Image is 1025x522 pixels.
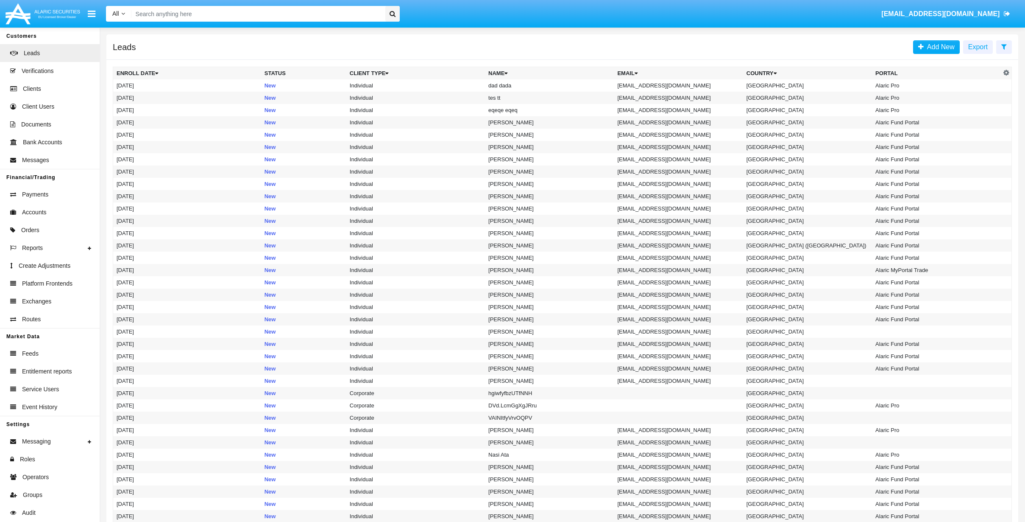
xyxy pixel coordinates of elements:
td: New [261,166,346,178]
td: [DATE] [113,387,261,399]
td: Individual [346,202,485,215]
td: Alaric Fund Portal [872,461,1001,473]
td: Alaric Fund Portal [872,313,1001,326]
td: DVd.LcmGgXgJRru [485,399,614,412]
td: [GEOGRAPHIC_DATA] [743,486,872,498]
th: Client Type [346,67,485,80]
td: Individual [346,116,485,129]
td: [GEOGRAPHIC_DATA] [743,424,872,436]
td: [DATE] [113,498,261,510]
td: Alaric Fund Portal [872,166,1001,178]
td: Individual [346,338,485,350]
td: Alaric Fund Portal [872,498,1001,510]
td: Individual [346,190,485,202]
td: Alaric MyPortal Trade [872,264,1001,276]
td: New [261,498,346,510]
td: New [261,190,346,202]
td: [GEOGRAPHIC_DATA] [743,190,872,202]
td: [PERSON_NAME] [485,313,614,326]
td: [EMAIL_ADDRESS][DOMAIN_NAME] [614,276,743,289]
td: [PERSON_NAME] [485,264,614,276]
td: Alaric Fund Portal [872,362,1001,375]
td: Corporate [346,399,485,412]
td: [EMAIL_ADDRESS][DOMAIN_NAME] [614,92,743,104]
td: Alaric Pro [872,399,1001,412]
td: Alaric Fund Portal [872,153,1001,166]
td: [GEOGRAPHIC_DATA] [743,276,872,289]
td: New [261,301,346,313]
td: [DATE] [113,92,261,104]
td: [DATE] [113,116,261,129]
td: [GEOGRAPHIC_DATA] [743,104,872,116]
td: [EMAIL_ADDRESS][DOMAIN_NAME] [614,473,743,486]
td: New [261,350,346,362]
span: Add New [924,43,955,51]
td: [PERSON_NAME] [485,239,614,252]
td: [PERSON_NAME] [485,461,614,473]
span: [EMAIL_ADDRESS][DOMAIN_NAME] [881,10,1000,17]
span: Reports [22,244,43,253]
td: New [261,202,346,215]
td: [GEOGRAPHIC_DATA] [743,289,872,301]
td: [GEOGRAPHIC_DATA] [743,326,872,338]
td: [EMAIL_ADDRESS][DOMAIN_NAME] [614,362,743,375]
td: [DATE] [113,252,261,264]
td: [DATE] [113,412,261,424]
td: Nasi Ata [485,449,614,461]
span: Client Users [22,102,54,111]
td: [EMAIL_ADDRESS][DOMAIN_NAME] [614,313,743,326]
td: Individual [346,289,485,301]
td: [DATE] [113,399,261,412]
td: [GEOGRAPHIC_DATA] [743,116,872,129]
td: [EMAIL_ADDRESS][DOMAIN_NAME] [614,289,743,301]
td: [PERSON_NAME] [485,301,614,313]
td: [GEOGRAPHIC_DATA] [743,461,872,473]
span: Event History [22,403,57,412]
td: [PERSON_NAME] [485,350,614,362]
td: [DATE] [113,276,261,289]
td: Individual [346,166,485,178]
td: New [261,412,346,424]
td: [DATE] [113,301,261,313]
td: [EMAIL_ADDRESS][DOMAIN_NAME] [614,227,743,239]
td: [EMAIL_ADDRESS][DOMAIN_NAME] [614,375,743,387]
td: [GEOGRAPHIC_DATA] ([GEOGRAPHIC_DATA]) [743,239,872,252]
td: [EMAIL_ADDRESS][DOMAIN_NAME] [614,104,743,116]
td: [DATE] [113,227,261,239]
td: [GEOGRAPHIC_DATA] [743,436,872,449]
span: Operators [22,473,49,482]
td: [PERSON_NAME] [485,362,614,375]
td: Individual [346,375,485,387]
td: [EMAIL_ADDRESS][DOMAIN_NAME] [614,202,743,215]
td: [EMAIL_ADDRESS][DOMAIN_NAME] [614,215,743,227]
td: [PERSON_NAME] [485,289,614,301]
td: [GEOGRAPHIC_DATA] [743,153,872,166]
th: Portal [872,67,1001,80]
td: New [261,473,346,486]
td: Alaric Fund Portal [872,227,1001,239]
a: [EMAIL_ADDRESS][DOMAIN_NAME] [877,2,1014,26]
span: Platform Frontends [22,279,72,288]
td: Alaric Pro [872,449,1001,461]
td: [PERSON_NAME] [485,202,614,215]
td: VAINItfyVrvOQPV [485,412,614,424]
td: [PERSON_NAME] [485,338,614,350]
td: Individual [346,92,485,104]
td: [EMAIL_ADDRESS][DOMAIN_NAME] [614,178,743,190]
span: Create Adjustments [19,261,70,270]
td: [EMAIL_ADDRESS][DOMAIN_NAME] [614,436,743,449]
td: [GEOGRAPHIC_DATA] [743,141,872,153]
button: Export [963,40,993,54]
td: [DATE] [113,79,261,92]
td: [PERSON_NAME] [485,129,614,141]
td: Individual [346,473,485,486]
td: [GEOGRAPHIC_DATA] [743,338,872,350]
td: Individual [346,264,485,276]
td: New [261,79,346,92]
td: [EMAIL_ADDRESS][DOMAIN_NAME] [614,252,743,264]
td: Individual [346,141,485,153]
td: Alaric Pro [872,424,1001,436]
td: [DATE] [113,350,261,362]
td: [EMAIL_ADDRESS][DOMAIN_NAME] [614,129,743,141]
td: [EMAIL_ADDRESS][DOMAIN_NAME] [614,79,743,92]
